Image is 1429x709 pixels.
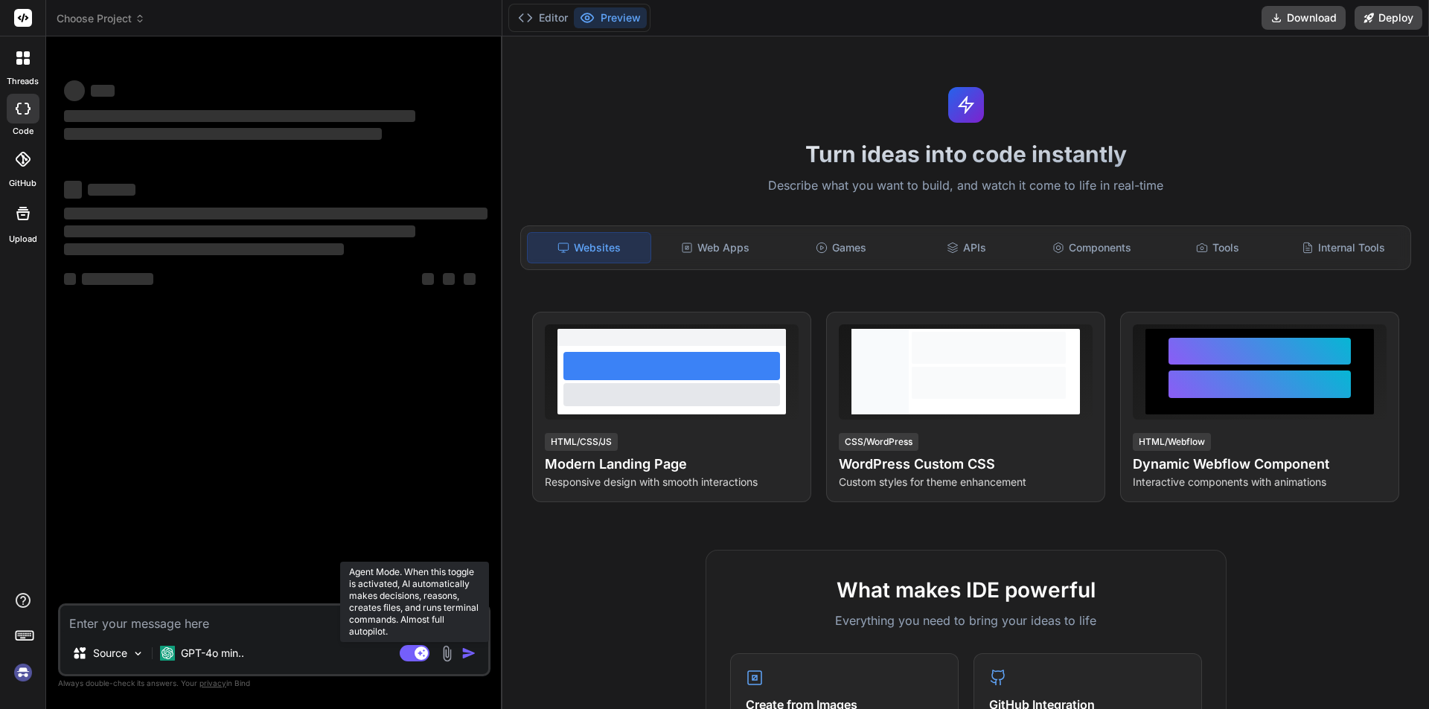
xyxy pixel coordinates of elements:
[527,232,651,263] div: Websites
[438,645,455,662] img: attachment
[730,574,1202,606] h2: What makes IDE powerful
[64,80,85,101] span: ‌
[82,273,153,285] span: ‌
[7,75,39,88] label: threads
[13,125,33,138] label: code
[64,208,487,219] span: ‌
[839,433,918,451] div: CSS/WordPress
[10,660,36,685] img: signin
[1133,433,1211,451] div: HTML/Webflow
[91,85,115,97] span: ‌
[199,678,226,687] span: privacy
[839,475,1093,490] p: Custom styles for theme enhancement
[1133,454,1387,475] h4: Dynamic Webflow Component
[9,233,37,246] label: Upload
[780,232,903,263] div: Games
[1031,232,1154,263] div: Components
[511,141,1420,167] h1: Turn ideas into code instantly
[57,11,145,26] span: Choose Project
[64,273,76,285] span: ‌
[839,454,1093,475] h4: WordPress Custom CSS
[464,273,476,285] span: ‌
[654,232,777,263] div: Web Apps
[1157,232,1279,263] div: Tools
[443,273,455,285] span: ‌
[9,177,36,190] label: GitHub
[58,676,490,690] p: Always double-check its answers. Your in Bind
[64,181,82,199] span: ‌
[64,243,344,255] span: ‌
[905,232,1028,263] div: APIs
[545,475,799,490] p: Responsive design with smooth interactions
[64,225,415,237] span: ‌
[511,176,1420,196] p: Describe what you want to build, and watch it come to life in real-time
[132,647,144,660] img: Pick Models
[93,646,127,661] p: Source
[181,646,244,661] p: GPT-4o min..
[88,184,135,196] span: ‌
[64,128,382,140] span: ‌
[730,612,1202,629] p: Everything you need to bring your ideas to life
[545,454,799,475] h4: Modern Landing Page
[1282,232,1404,263] div: Internal Tools
[397,644,432,662] button: Agent Mode. When this toggle is activated, AI automatically makes decisions, reasons, creates fil...
[160,646,175,661] img: GPT-4o mini
[422,273,434,285] span: ‌
[461,646,476,661] img: icon
[1355,6,1422,30] button: Deploy
[574,7,647,28] button: Preview
[1262,6,1346,30] button: Download
[512,7,574,28] button: Editor
[545,433,618,451] div: HTML/CSS/JS
[64,110,415,122] span: ‌
[1133,475,1387,490] p: Interactive components with animations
